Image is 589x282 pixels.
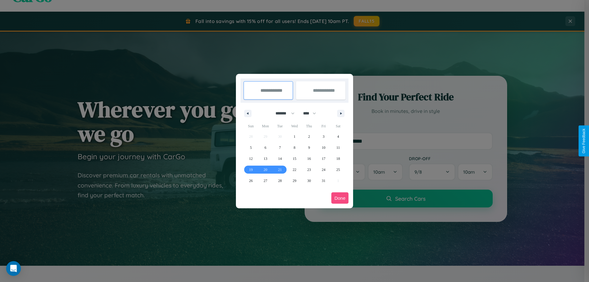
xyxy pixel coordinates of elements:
span: 8 [294,142,295,153]
span: 25 [336,164,340,175]
span: Wed [287,121,302,131]
span: Fri [316,121,331,131]
button: 30 [302,175,316,186]
button: 10 [316,142,331,153]
span: Thu [302,121,316,131]
button: 14 [273,153,287,164]
span: 31 [322,175,325,186]
span: 10 [322,142,325,153]
span: Sun [244,121,258,131]
span: 7 [279,142,281,153]
div: Give Feedback [582,129,586,153]
span: 23 [307,164,311,175]
span: 3 [323,131,325,142]
span: 20 [264,164,267,175]
span: 11 [336,142,340,153]
span: 5 [250,142,252,153]
span: Tue [273,121,287,131]
span: 28 [278,175,282,186]
span: 17 [322,153,325,164]
button: 13 [258,153,272,164]
span: 9 [308,142,310,153]
button: 2 [302,131,316,142]
button: 16 [302,153,316,164]
button: 1 [287,131,302,142]
button: 3 [316,131,331,142]
span: 6 [264,142,266,153]
span: 29 [293,175,296,186]
button: 9 [302,142,316,153]
button: 29 [287,175,302,186]
button: 18 [331,153,345,164]
button: 31 [316,175,331,186]
span: 19 [249,164,253,175]
button: 12 [244,153,258,164]
span: 21 [278,164,282,175]
button: 8 [287,142,302,153]
span: 26 [249,175,253,186]
button: 27 [258,175,272,186]
button: 5 [244,142,258,153]
span: 14 [278,153,282,164]
span: Sat [331,121,345,131]
button: 7 [273,142,287,153]
span: 18 [336,153,340,164]
button: 20 [258,164,272,175]
span: 2 [308,131,310,142]
button: 6 [258,142,272,153]
span: Mon [258,121,272,131]
button: 17 [316,153,331,164]
button: 21 [273,164,287,175]
button: 26 [244,175,258,186]
span: 12 [249,153,253,164]
button: 25 [331,164,345,175]
button: 19 [244,164,258,175]
span: 22 [293,164,296,175]
button: 15 [287,153,302,164]
span: 13 [264,153,267,164]
button: 4 [331,131,345,142]
span: 30 [307,175,311,186]
div: Open Intercom Messenger [6,261,21,276]
span: 27 [264,175,267,186]
span: 4 [337,131,339,142]
button: Done [331,192,348,204]
button: 28 [273,175,287,186]
button: 23 [302,164,316,175]
span: 16 [307,153,311,164]
span: 24 [322,164,325,175]
span: 15 [293,153,296,164]
button: 22 [287,164,302,175]
span: 1 [294,131,295,142]
button: 11 [331,142,345,153]
button: 24 [316,164,331,175]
